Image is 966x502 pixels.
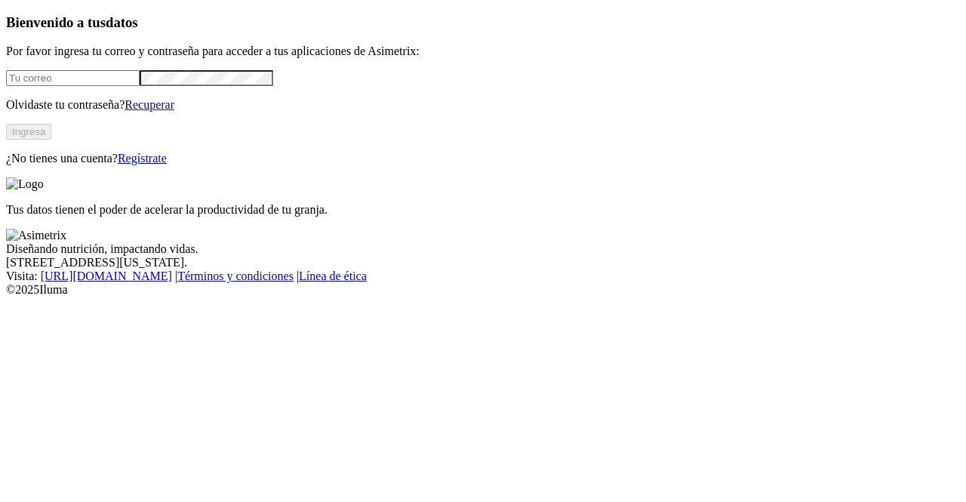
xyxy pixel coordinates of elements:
[6,242,960,256] div: Diseñando nutrición, impactando vidas.
[6,45,960,58] p: Por favor ingresa tu correo y contraseña para acceder a tus aplicaciones de Asimetrix:
[6,70,140,86] input: Tu correo
[6,14,960,31] h3: Bienvenido a tus
[125,98,174,111] a: Recuperar
[6,283,960,297] div: © 2025 Iluma
[6,256,960,269] div: [STREET_ADDRESS][US_STATE].
[6,98,960,112] p: Olvidaste tu contraseña?
[6,152,960,165] p: ¿No tienes una cuenta?
[6,203,960,217] p: Tus datos tienen el poder de acelerar la productividad de tu granja.
[299,269,367,282] a: Línea de ética
[41,269,172,282] a: [URL][DOMAIN_NAME]
[6,229,66,242] img: Asimetrix
[6,269,960,283] div: Visita : | |
[6,177,44,191] img: Logo
[177,269,294,282] a: Términos y condiciones
[118,152,167,165] a: Regístrate
[106,14,138,30] span: datos
[6,124,51,140] button: Ingresa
